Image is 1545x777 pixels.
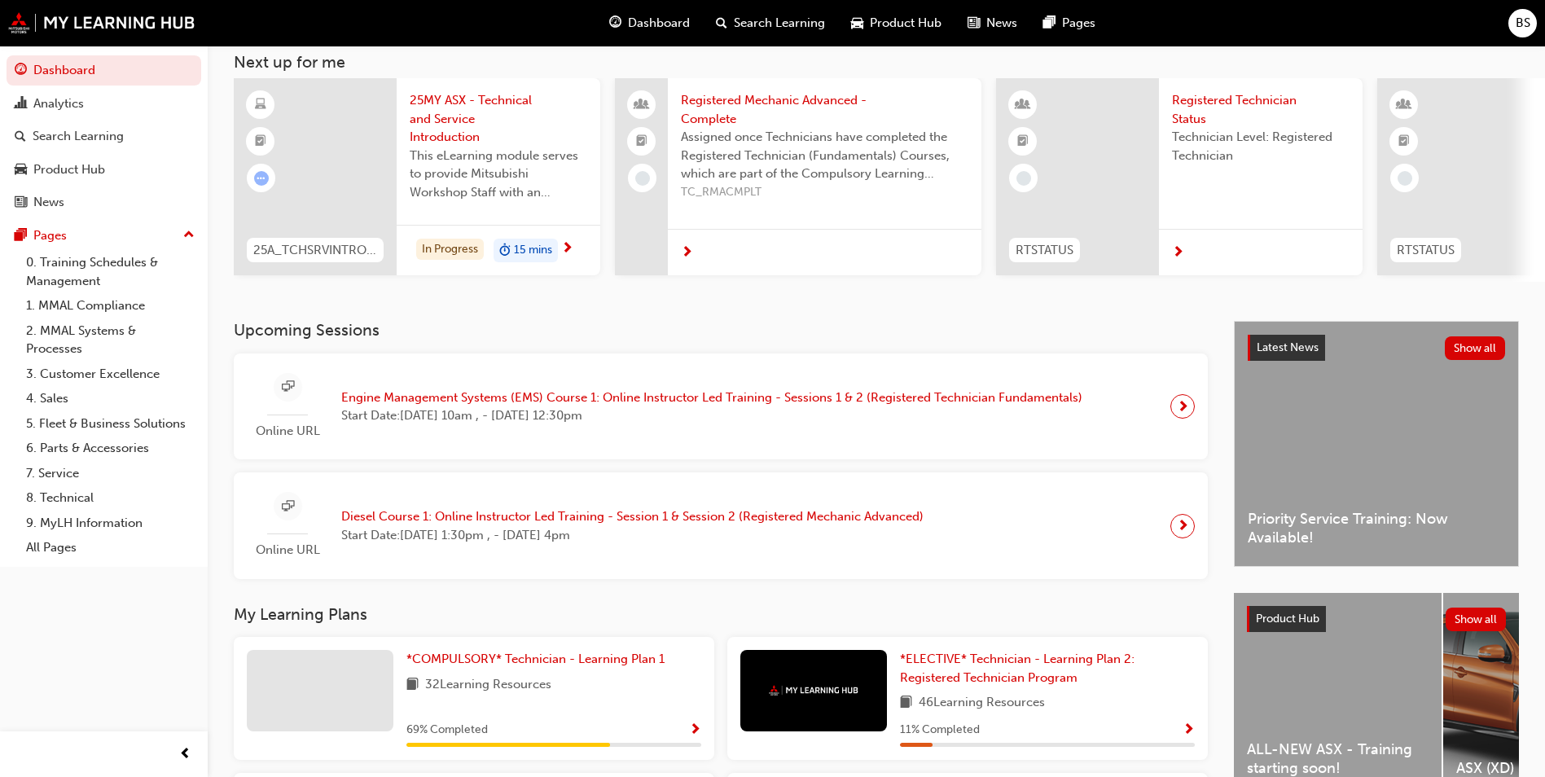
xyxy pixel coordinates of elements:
div: Analytics [33,94,84,113]
span: Show Progress [1183,723,1195,738]
span: people-icon [636,94,647,116]
span: Registered Technician Status [1172,91,1350,128]
span: Dashboard [628,14,690,33]
span: RTSTATUS [1016,241,1073,260]
div: News [33,193,64,212]
span: RTSTATUS [1397,241,1455,260]
span: Diesel Course 1: Online Instructor Led Training - Session 1 & Session 2 (Registered Mechanic Adva... [341,507,924,526]
button: Show Progress [1183,720,1195,740]
span: 15 mins [514,241,552,260]
span: learningRecordVerb_NONE-icon [1398,171,1412,186]
span: Start Date: [DATE] 1:30pm , - [DATE] 4pm [341,526,924,545]
a: 2. MMAL Systems & Processes [20,318,201,362]
span: sessionType_ONLINE_URL-icon [282,497,294,517]
a: Latest NewsShow all [1248,335,1505,361]
a: pages-iconPages [1030,7,1108,40]
span: *ELECTIVE* Technician - Learning Plan 2: Registered Technician Program [900,652,1135,685]
div: Pages [33,226,67,245]
span: search-icon [716,13,727,33]
a: 4. Sales [20,386,201,411]
span: This eLearning module serves to provide Mitsubishi Workshop Staff with an introduction to the 25M... [410,147,587,202]
span: Engine Management Systems (EMS) Course 1: Online Instructor Led Training - Sessions 1 & 2 (Regist... [341,388,1082,407]
a: Search Learning [7,121,201,151]
a: Product Hub [7,155,201,185]
span: BS [1516,14,1530,33]
span: next-icon [1172,246,1184,261]
span: book-icon [900,693,912,713]
a: 6. Parts & Accessories [20,436,201,461]
span: news-icon [968,13,980,33]
span: learningRecordVerb_NONE-icon [635,171,650,186]
a: search-iconSearch Learning [703,7,838,40]
span: learningResourceType_ELEARNING-icon [255,94,266,116]
a: Product HubShow all [1247,606,1506,632]
span: *COMPULSORY* Technician - Learning Plan 1 [406,652,665,666]
span: next-icon [561,242,573,257]
span: duration-icon [499,240,511,261]
span: 69 % Completed [406,721,488,740]
span: Product Hub [1256,612,1319,626]
span: 25A_TCHSRVINTRO_M [253,241,377,260]
span: news-icon [15,195,27,210]
span: learningResourceType_INSTRUCTOR_LED-icon [1398,94,1410,116]
a: 7. Service [20,461,201,486]
span: Assigned once Technicians have completed the Registered Technician (Fundamentals) Courses, which ... [681,128,968,183]
span: book-icon [406,675,419,696]
a: News [7,187,201,217]
button: Pages [7,221,201,251]
span: up-icon [183,225,195,246]
a: car-iconProduct Hub [838,7,955,40]
span: Latest News [1257,340,1319,354]
span: booktick-icon [1017,131,1029,152]
h3: My Learning Plans [234,605,1208,624]
span: learningRecordVerb_ATTEMPT-icon [254,171,269,186]
span: booktick-icon [255,131,266,152]
span: learningResourceType_INSTRUCTOR_LED-icon [1017,94,1029,116]
h3: Upcoming Sessions [234,321,1208,340]
a: 9. MyLH Information [20,511,201,536]
img: mmal [8,12,195,33]
a: 1. MMAL Compliance [20,293,201,318]
span: guage-icon [15,64,27,78]
span: prev-icon [179,744,191,765]
a: All Pages [20,535,201,560]
a: Online URLDiesel Course 1: Online Instructor Led Training - Session 1 & Session 2 (Registered Mec... [247,485,1195,566]
span: Registered Mechanic Advanced - Complete [681,91,968,128]
span: TC_RMACMPLT [681,183,968,202]
a: Registered Mechanic Advanced - CompleteAssigned once Technicians have completed the Registered Te... [615,78,981,275]
span: chart-icon [15,97,27,112]
a: *ELECTIVE* Technician - Learning Plan 2: Registered Technician Program [900,650,1195,687]
span: Online URL [247,541,328,560]
span: next-icon [1177,395,1189,418]
a: Dashboard [7,55,201,86]
span: learningRecordVerb_NONE-icon [1016,171,1031,186]
span: pages-icon [1043,13,1056,33]
a: 3. Customer Excellence [20,362,201,387]
span: Pages [1062,14,1095,33]
span: 46 Learning Resources [919,693,1045,713]
span: 11 % Completed [900,721,980,740]
a: 5. Fleet & Business Solutions [20,411,201,437]
button: DashboardAnalyticsSearch LearningProduct HubNews [7,52,201,221]
span: 25MY ASX - Technical and Service Introduction [410,91,587,147]
span: Product Hub [870,14,941,33]
span: guage-icon [609,13,621,33]
a: *COMPULSORY* Technician - Learning Plan 1 [406,650,671,669]
button: Show Progress [689,720,701,740]
a: 8. Technical [20,485,201,511]
button: Show all [1446,608,1507,631]
span: car-icon [851,13,863,33]
a: Online URLEngine Management Systems (EMS) Course 1: Online Instructor Led Training - Sessions 1 &... [247,367,1195,447]
a: 25A_TCHSRVINTRO_M25MY ASX - Technical and Service IntroductionThis eLearning module serves to pro... [234,78,600,275]
span: ALL-NEW ASX - Training starting soon! [1247,740,1429,777]
span: next-icon [1177,515,1189,538]
span: Priority Service Training: Now Available! [1248,510,1505,547]
span: booktick-icon [636,131,647,152]
div: In Progress [416,239,484,261]
a: 0. Training Schedules & Management [20,250,201,293]
a: Latest NewsShow allPriority Service Training: Now Available! [1234,321,1519,567]
span: pages-icon [15,229,27,244]
div: Product Hub [33,160,105,179]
